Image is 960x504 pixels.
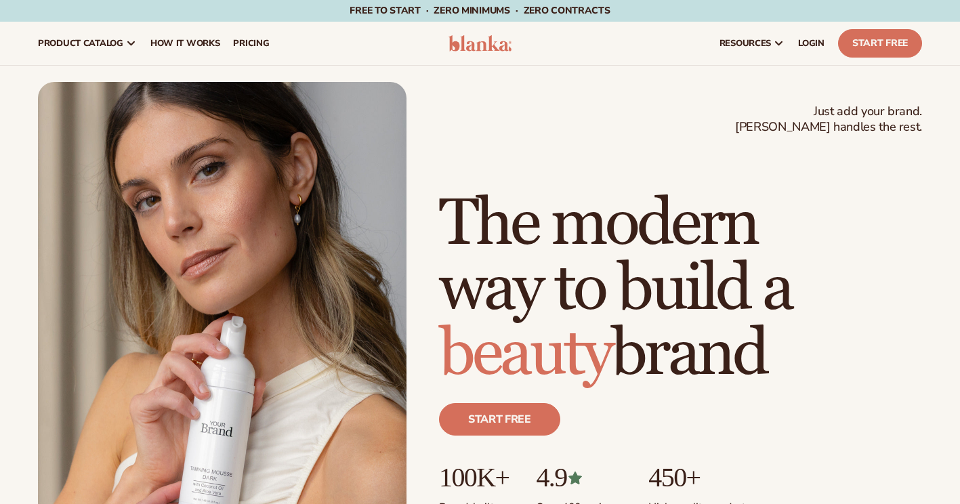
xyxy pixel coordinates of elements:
[448,35,512,51] img: logo
[226,22,276,65] a: pricing
[350,4,610,17] span: Free to start · ZERO minimums · ZERO contracts
[144,22,227,65] a: How It Works
[439,403,560,436] a: Start free
[791,22,831,65] a: LOGIN
[536,463,621,492] p: 4.9
[735,104,922,135] span: Just add your brand. [PERSON_NAME] handles the rest.
[439,463,509,492] p: 100K+
[719,38,771,49] span: resources
[150,38,220,49] span: How It Works
[648,463,751,492] p: 450+
[798,38,825,49] span: LOGIN
[713,22,791,65] a: resources
[38,38,123,49] span: product catalog
[439,192,922,387] h1: The modern way to build a brand
[233,38,269,49] span: pricing
[439,314,611,394] span: beauty
[31,22,144,65] a: product catalog
[838,29,922,58] a: Start Free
